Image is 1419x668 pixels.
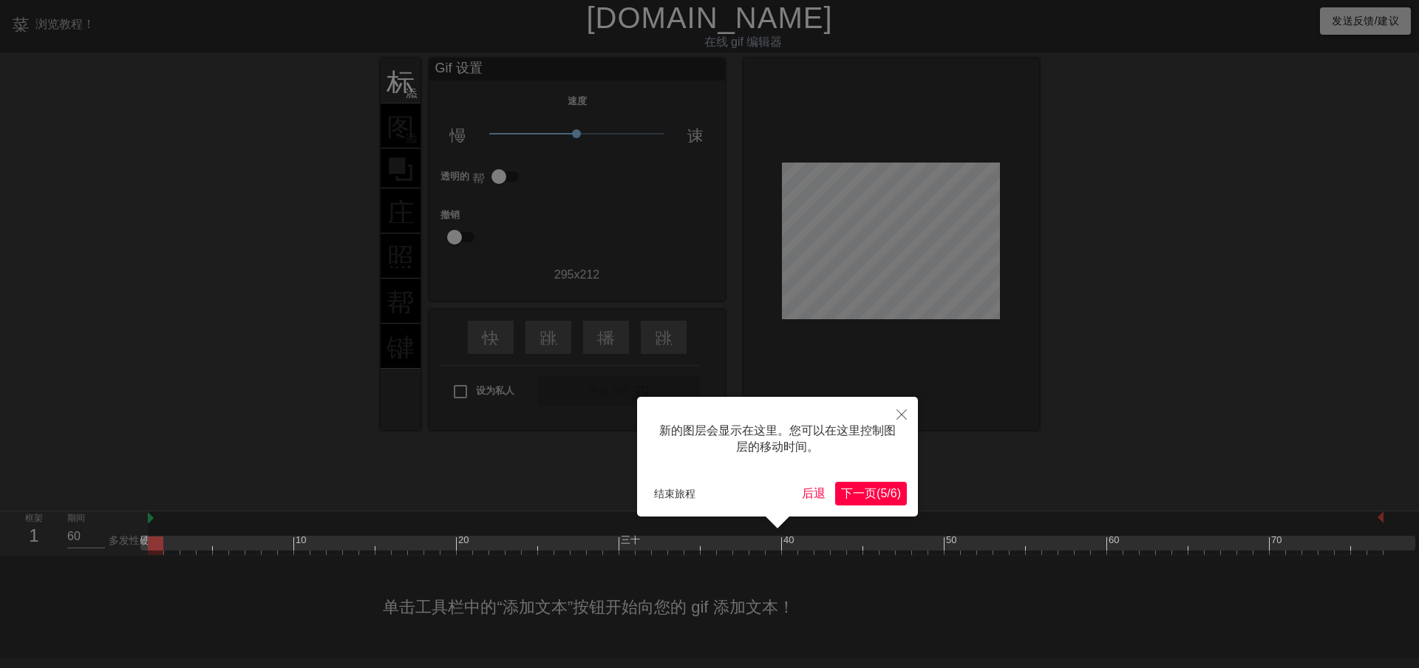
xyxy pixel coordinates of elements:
font: 6 [891,487,897,500]
font: 结束旅程 [654,488,695,500]
button: 下一个 [835,482,907,505]
button: 后退 [796,482,831,505]
font: 后退 [802,487,826,500]
button: 结束旅程 [648,483,701,505]
font: 5 [880,487,887,500]
font: ) [897,487,901,500]
font: 下一页 [841,487,877,500]
font: / [887,487,890,500]
font: ( [877,487,880,500]
font: 新的图层会显示在这里。您可以在这里控制图层的移动时间。 [659,424,896,453]
button: 关闭 [885,397,918,431]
